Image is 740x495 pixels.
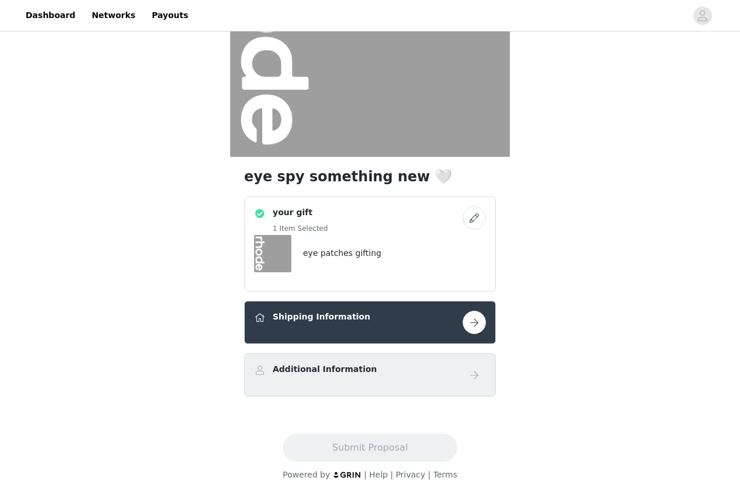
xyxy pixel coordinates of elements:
span: Powered by [283,470,330,479]
h4: Additional Information [273,363,377,375]
div: Shipping Information [244,301,496,344]
div: your gift [244,196,496,292]
h5: 1 Item Selected [273,223,328,234]
h1: eye spy something new 🤍 [244,166,496,187]
span: | [428,470,431,479]
a: Networks [84,2,142,29]
img: eye patches gifting [254,235,291,272]
button: Submit Proposal [283,434,457,462]
h4: eye patches gifting [303,247,381,259]
div: avatar [697,6,708,25]
span: | [364,470,367,479]
h4: Shipping Information [273,311,370,323]
a: Terms [433,470,457,479]
div: Additional Information [244,353,496,396]
h4: your gift [273,206,328,219]
a: Dashboard [19,2,82,29]
a: Payouts [145,2,195,29]
span: | [390,470,393,479]
img: logo [333,471,362,479]
a: Help [369,470,388,479]
a: Privacy [396,470,425,479]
